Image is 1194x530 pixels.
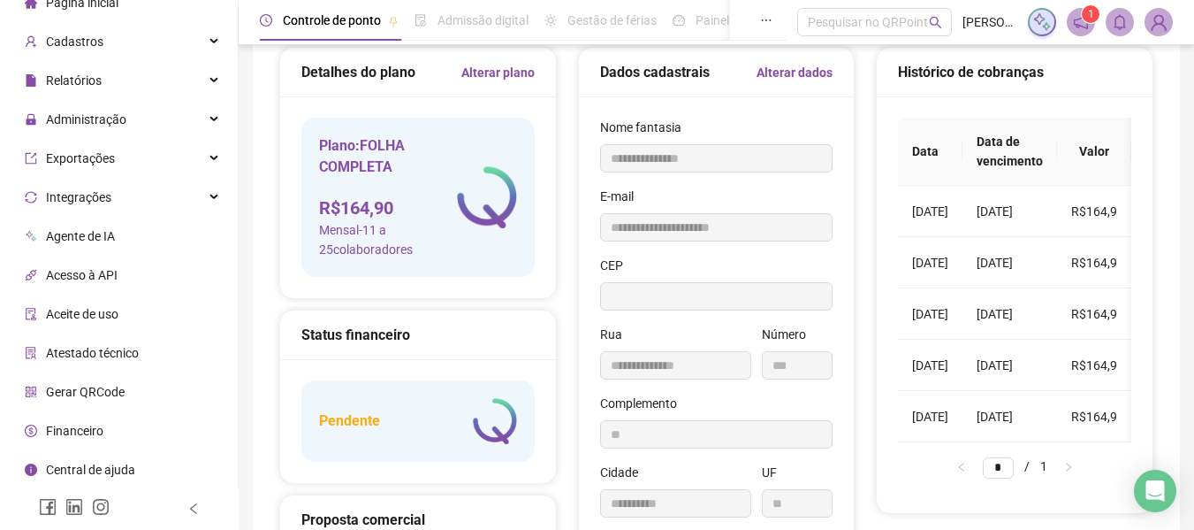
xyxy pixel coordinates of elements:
[1032,12,1052,32] img: sparkle-icon.fc2bf0ac1784a2077858766a79e2daf3.svg
[673,14,685,27] span: dashboard
[46,190,111,204] span: Integrações
[600,118,693,137] label: Nome fantasia
[760,14,772,27] span: ellipsis
[187,503,200,515] span: left
[46,35,103,49] span: Cadastros
[898,186,962,237] td: [DATE]
[1073,14,1089,30] span: notification
[25,113,37,126] span: lock
[1057,186,1131,237] td: R$164,9
[962,340,1057,391] td: [DATE]
[962,237,1057,288] td: [DATE]
[1134,470,1176,512] div: Open Intercom Messenger
[25,152,37,165] span: export
[1057,340,1131,391] td: R$164,9
[898,237,962,288] td: [DATE]
[388,16,399,27] span: pushpin
[567,13,657,27] span: Gestão de férias
[65,498,83,516] span: linkedin
[46,346,139,360] span: Atestado técnico
[46,151,115,165] span: Exportações
[757,63,833,82] a: Alterar dados
[1145,9,1172,35] img: 57537
[898,391,962,442] td: [DATE]
[46,307,118,321] span: Aceite de uso
[947,457,976,478] li: Página anterior
[962,186,1057,237] td: [DATE]
[46,112,126,127] span: Administração
[696,13,764,27] span: Painel do DP
[1112,14,1128,30] span: bell
[46,424,103,438] span: Financeiro
[414,14,427,27] span: file-done
[929,16,942,29] span: search
[39,498,57,516] span: facebook
[92,498,110,516] span: instagram
[46,463,135,477] span: Central de ajuda
[319,411,380,432] h5: Pendente
[46,385,125,399] span: Gerar QRCode
[457,166,517,228] img: logo-atual-colorida-simples.ef1a4d5a9bda94f4ab63.png
[762,325,818,344] label: Número
[1054,457,1083,478] li: Próxima página
[1057,237,1131,288] td: R$164,9
[962,391,1057,442] td: [DATE]
[1057,118,1131,186] th: Valor
[437,13,529,27] span: Admissão digital
[947,457,976,478] button: left
[762,463,788,482] label: UF
[301,62,415,83] h5: Detalhes do plano
[600,325,634,344] label: Rua
[46,268,118,282] span: Acesso à API
[544,14,557,27] span: sun
[25,425,37,437] span: dollar
[25,347,37,359] span: solution
[25,308,37,320] span: audit
[25,386,37,398] span: qrcode
[473,398,517,444] img: logo-atual-colorida-simples.ef1a4d5a9bda94f4ab63.png
[25,35,37,48] span: user-add
[319,135,457,178] h5: Plano: FOLHA COMPLETA
[25,464,37,476] span: info-circle
[962,12,1017,32] span: [PERSON_NAME]
[962,288,1057,340] td: [DATE]
[25,191,37,204] span: sync
[956,462,967,472] span: left
[898,61,1131,83] div: Histórico de cobranças
[600,463,650,482] label: Cidade
[600,62,710,83] h5: Dados cadastrais
[25,74,37,87] span: file
[1088,8,1094,20] span: 1
[1082,5,1099,23] sup: 1
[319,220,457,259] span: Mensal - 11 a 25 colaboradores
[1054,457,1083,478] button: right
[260,14,272,27] span: clock-circle
[283,13,381,27] span: Controle de ponto
[25,269,37,281] span: api
[461,63,535,82] a: Alterar plano
[319,196,457,220] h4: R$ 164,90
[898,118,962,186] th: Data
[301,324,535,346] div: Status financeiro
[962,118,1057,186] th: Data de vencimento
[1057,391,1131,442] td: R$164,9
[600,256,635,275] label: CEP
[983,457,1047,478] li: 1/1
[1024,459,1030,473] span: /
[46,73,102,88] span: Relatórios
[600,394,688,413] label: Complemento
[1057,288,1131,340] td: R$164,9
[898,288,962,340] td: [DATE]
[46,229,115,243] span: Agente de IA
[600,187,645,206] label: E-mail
[898,340,962,391] td: [DATE]
[1063,462,1074,472] span: right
